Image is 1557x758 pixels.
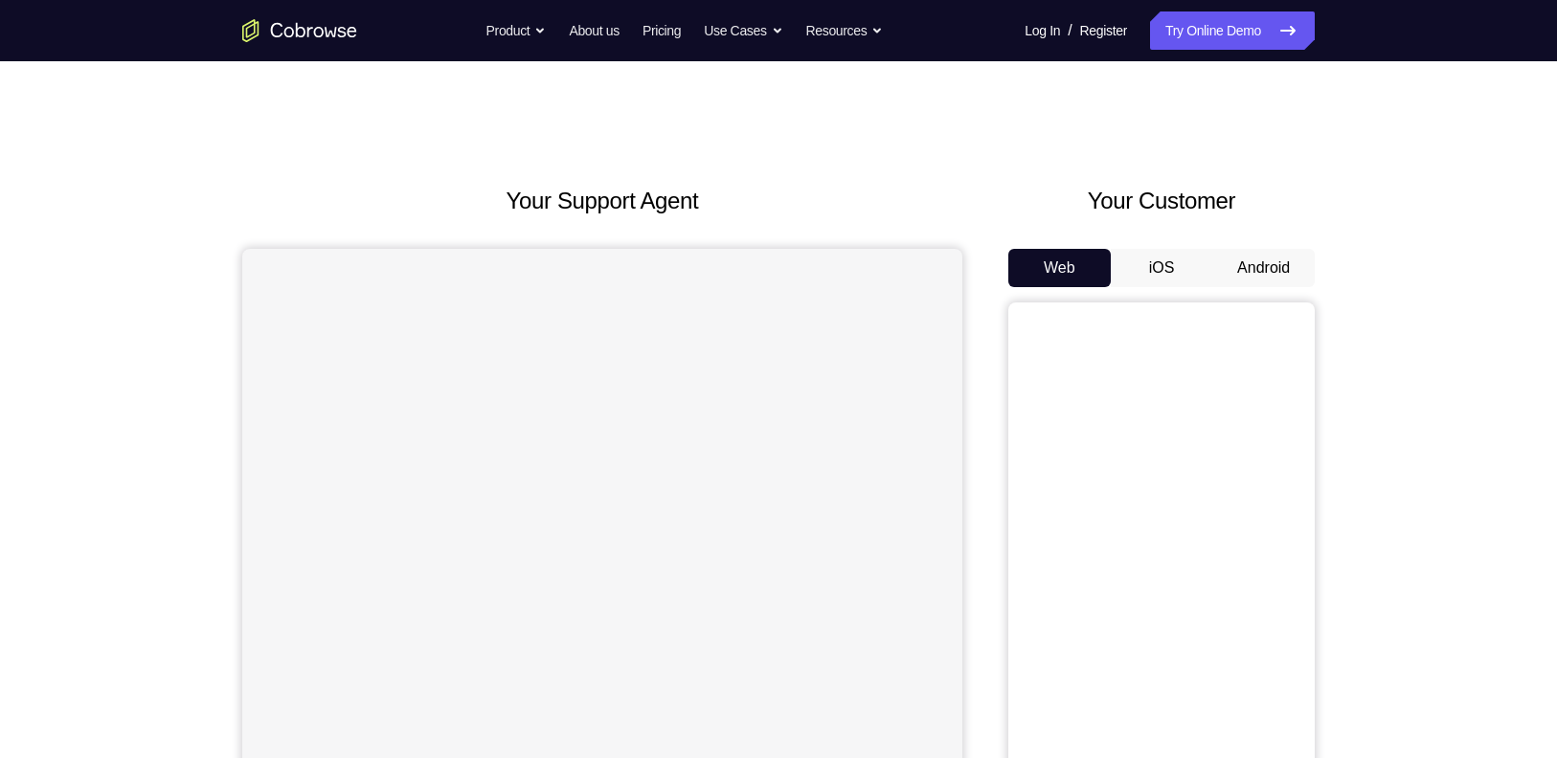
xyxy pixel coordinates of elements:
[1025,11,1060,50] a: Log In
[1080,11,1127,50] a: Register
[242,19,357,42] a: Go to the home page
[704,11,782,50] button: Use Cases
[1150,11,1315,50] a: Try Online Demo
[806,11,884,50] button: Resources
[486,11,547,50] button: Product
[1068,19,1072,42] span: /
[1111,249,1213,287] button: iOS
[569,11,619,50] a: About us
[1212,249,1315,287] button: Android
[1008,184,1315,218] h2: Your Customer
[643,11,681,50] a: Pricing
[242,184,962,218] h2: Your Support Agent
[1008,249,1111,287] button: Web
